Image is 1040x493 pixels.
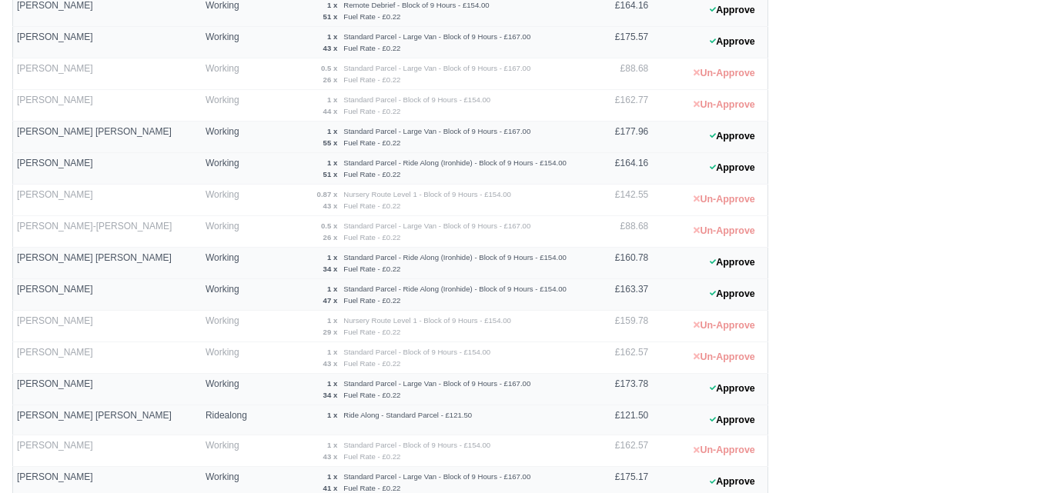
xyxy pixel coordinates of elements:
div: Chat Widget [963,419,1040,493]
small: Fuel Rate - £0.22 [343,138,400,147]
small: Fuel Rate - £0.22 [343,233,400,242]
td: £175.57 [584,26,653,58]
td: £142.55 [584,184,653,215]
td: [PERSON_NAME] [13,310,202,341]
small: Standard Parcel - Large Van - Block of 9 Hours - £167.00 [343,32,530,41]
small: Standard Parcel - Large Van - Block of 9 Hours - £167.00 [343,64,530,72]
small: Standard Parcel - Large Van - Block of 9 Hours - £167.00 [343,127,530,135]
td: Working [202,184,259,215]
td: [PERSON_NAME] [13,435,202,467]
strong: 47 x [323,296,338,305]
td: Working [202,341,259,373]
td: Working [202,278,259,310]
td: [PERSON_NAME] [13,373,202,405]
td: Working [202,435,259,467]
strong: 1 x [327,348,337,356]
small: Fuel Rate - £0.22 [343,296,400,305]
td: £173.78 [584,373,653,405]
strong: 1 x [327,127,337,135]
strong: 1 x [327,1,337,9]
button: Un-Approve [685,62,763,85]
strong: 34 x [323,391,338,399]
small: Standard Parcel - Ride Along (Ironhide) - Block of 9 Hours - £154.00 [343,285,567,293]
td: [PERSON_NAME] [PERSON_NAME] [13,247,202,278]
strong: 1 x [327,32,337,41]
strong: 55 x [323,138,338,147]
button: Un-Approve [685,346,763,368]
td: Working [202,26,259,58]
strong: 29 x [323,328,338,336]
td: £121.50 [584,405,653,435]
small: Standard Parcel - Block of 9 Hours - £154.00 [343,441,490,449]
button: Approve [701,125,764,148]
td: Working [202,58,259,89]
button: Un-Approve [685,220,763,242]
small: Fuel Rate - £0.22 [343,170,400,178]
small: Nursery Route Level 1 - Block of 9 Hours - £154.00 [343,316,511,325]
button: Approve [701,378,764,400]
td: £177.96 [584,121,653,152]
small: Standard Parcel - Ride Along (Ironhide) - Block of 9 Hours - £154.00 [343,253,567,261]
strong: 41 x [323,484,338,492]
button: Approve [701,283,764,305]
small: Fuel Rate - £0.22 [343,359,400,368]
button: Approve [701,157,764,179]
strong: 1 x [327,411,337,419]
td: Working [202,310,259,341]
strong: 51 x [323,12,338,21]
small: Standard Parcel - Large Van - Block of 9 Hours - £167.00 [343,222,530,230]
strong: 43 x [323,44,338,52]
strong: 26 x [323,233,338,242]
small: Remote Debrief - Block of 9 Hours - £154.00 [343,1,489,9]
strong: 43 x [323,359,338,368]
strong: 1 x [327,95,337,104]
strong: 26 x [323,75,338,84]
td: Ridealong [202,405,259,435]
small: Standard Parcel - Ride Along (Ironhide) - Block of 9 Hours - £154.00 [343,158,567,167]
small: Nursery Route Level 1 - Block of 9 Hours - £154.00 [343,190,511,198]
strong: 0.5 x [321,222,337,230]
button: Approve [701,409,764,431]
td: £88.68 [584,215,653,247]
small: Fuel Rate - £0.22 [343,328,400,336]
small: Standard Parcel - Block of 9 Hours - £154.00 [343,95,490,104]
strong: 1 x [327,253,337,261]
strong: 34 x [323,265,338,273]
td: Working [202,121,259,152]
button: Approve [701,251,764,274]
small: Ride Along - Standard Parcel - £121.50 [343,411,472,419]
small: Fuel Rate - £0.22 [343,265,400,273]
small: Fuel Rate - £0.22 [343,484,400,492]
td: Working [202,373,259,405]
strong: 1 x [327,379,337,388]
td: Working [202,89,259,121]
td: [PERSON_NAME] [13,278,202,310]
strong: 1 x [327,316,337,325]
td: £163.37 [584,278,653,310]
button: Un-Approve [685,315,763,337]
strong: 43 x [323,202,338,210]
td: [PERSON_NAME] [13,184,202,215]
button: Un-Approve [685,188,763,211]
td: [PERSON_NAME] [13,152,202,184]
small: Fuel Rate - £0.22 [343,75,400,84]
td: [PERSON_NAME] [13,89,202,121]
td: £160.78 [584,247,653,278]
td: [PERSON_NAME] [PERSON_NAME] [13,405,202,435]
td: £88.68 [584,58,653,89]
button: Un-Approve [685,439,763,461]
strong: 1 x [327,158,337,167]
button: Un-Approve [685,94,763,116]
td: [PERSON_NAME] [13,341,202,373]
td: £162.57 [584,341,653,373]
td: Working [202,152,259,184]
td: £159.78 [584,310,653,341]
td: £164.16 [584,152,653,184]
td: Working [202,215,259,247]
td: [PERSON_NAME] [PERSON_NAME] [13,121,202,152]
small: Fuel Rate - £0.22 [343,44,400,52]
small: Fuel Rate - £0.22 [343,391,400,399]
button: Approve [701,471,764,493]
strong: 1 x [327,472,337,481]
strong: 43 x [323,452,338,461]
